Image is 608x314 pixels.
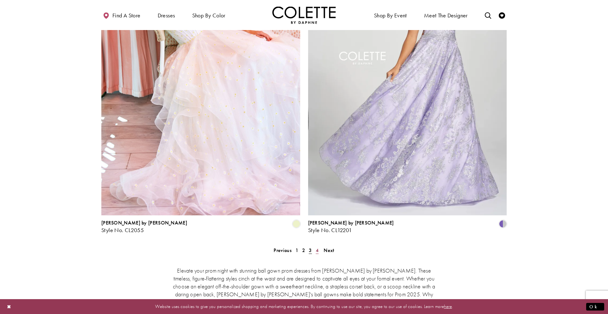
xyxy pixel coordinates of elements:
[302,247,305,254] span: 2
[169,267,439,314] p: Elevate your prom night with stunning ball gown prom dresses from [PERSON_NAME] by [PERSON_NAME]....
[324,247,334,254] span: Next
[424,12,468,19] span: Meet the designer
[294,246,300,255] a: 1
[101,226,144,234] span: Style No. CL2055
[499,220,507,228] i: Violet/Silver
[314,246,320,255] a: 4
[316,247,319,254] span: 4
[309,247,312,254] span: 3
[483,6,493,24] a: Toggle search
[274,247,291,254] span: Previous
[374,12,407,19] span: Shop By Event
[308,220,394,233] div: Colette by Daphne Style No. CL12201
[272,246,293,255] a: Prev Page
[295,247,298,254] span: 1
[112,12,141,19] span: Find a store
[101,220,187,233] div: Colette by Daphne Style No. CL2055
[422,6,469,24] a: Meet the designer
[444,303,452,310] a: here
[586,303,604,311] button: Submit Dialog
[101,219,187,226] span: [PERSON_NAME] by [PERSON_NAME]
[307,246,313,255] span: Current page
[156,6,177,24] span: Dresses
[300,246,307,255] a: 2
[192,12,225,19] span: Shop by color
[308,226,352,234] span: Style No. CL12201
[4,301,15,312] button: Close Dialog
[322,246,336,255] a: Next Page
[372,6,408,24] span: Shop By Event
[272,6,336,24] a: Visit Home Page
[272,6,336,24] img: Colette by Daphne
[158,12,175,19] span: Dresses
[293,220,300,228] i: Daisy
[497,6,507,24] a: Check Wishlist
[46,302,562,311] p: Website uses cookies to give you personalized shopping and marketing experiences. By continuing t...
[191,6,227,24] span: Shop by color
[308,219,394,226] span: [PERSON_NAME] by [PERSON_NAME]
[101,6,142,24] a: Find a store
